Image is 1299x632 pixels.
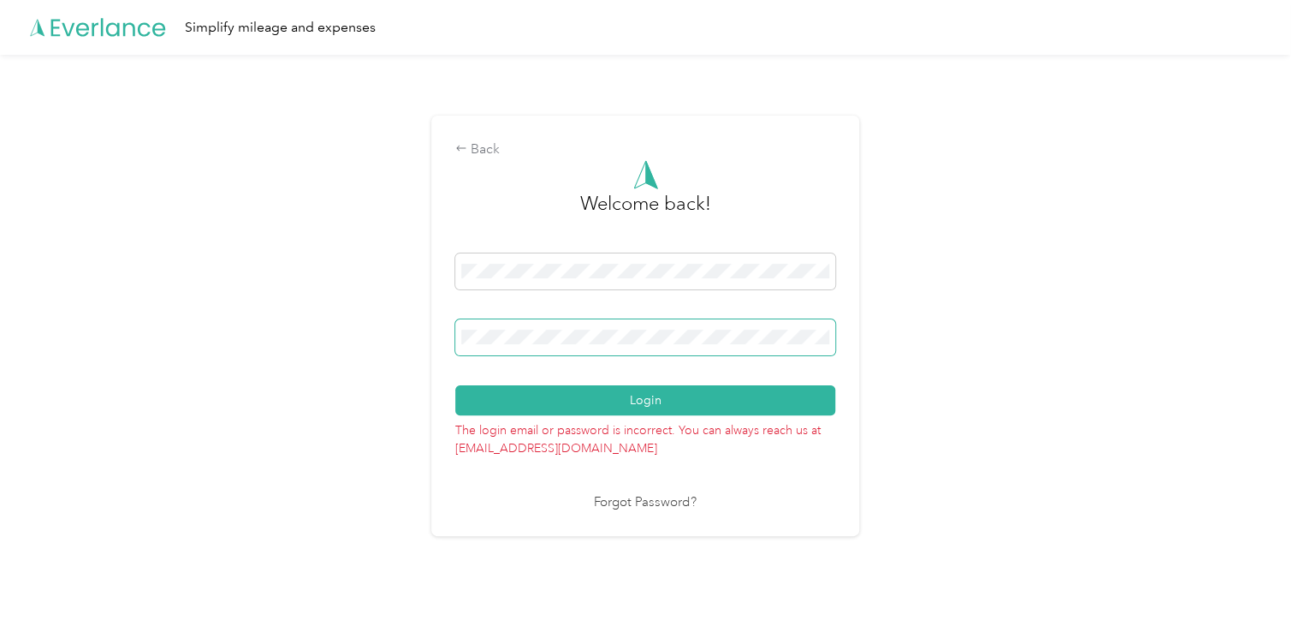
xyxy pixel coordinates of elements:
[455,140,835,160] div: Back
[580,189,711,236] h3: greeting
[455,385,835,415] button: Login
[185,17,376,39] div: Simplify mileage and expenses
[594,493,697,513] a: Forgot Password?
[455,415,835,457] p: The login email or password is incorrect. You can always reach us at [EMAIL_ADDRESS][DOMAIN_NAME]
